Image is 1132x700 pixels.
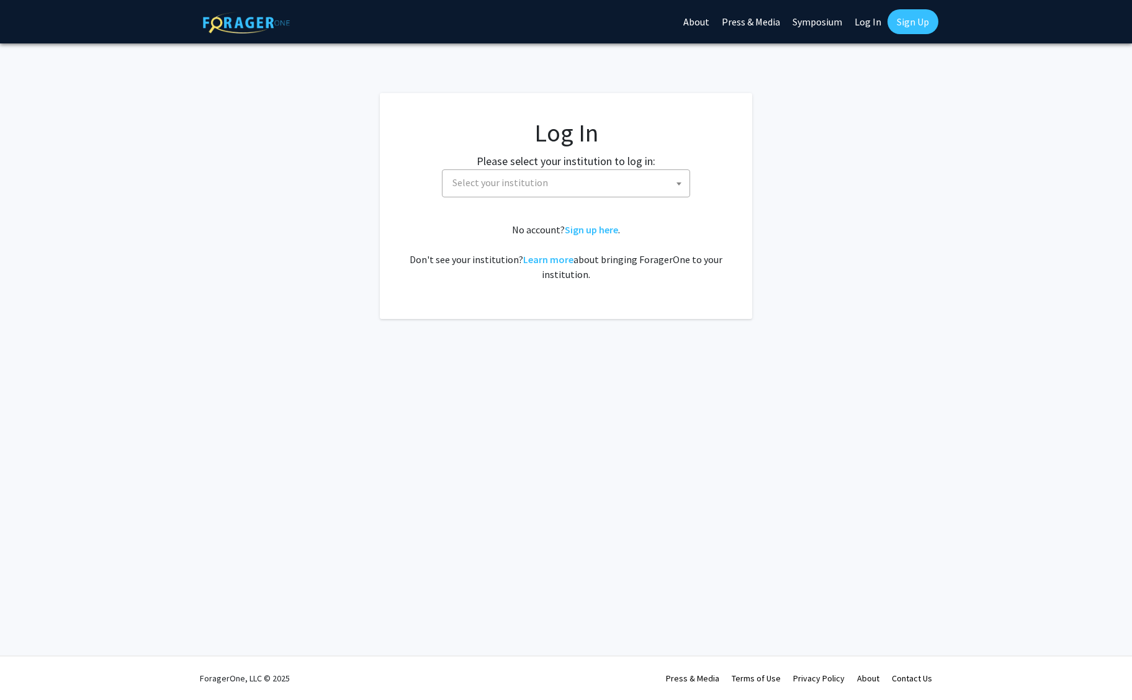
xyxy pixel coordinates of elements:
[892,673,932,684] a: Contact Us
[452,176,548,189] span: Select your institution
[203,12,290,34] img: ForagerOne Logo
[200,657,290,700] div: ForagerOne, LLC © 2025
[405,118,727,148] h1: Log In
[523,253,573,266] a: Learn more about bringing ForagerOne to your institution
[666,673,719,684] a: Press & Media
[565,223,618,236] a: Sign up here
[405,222,727,282] div: No account? . Don't see your institution? about bringing ForagerOne to your institution.
[793,673,845,684] a: Privacy Policy
[442,169,690,197] span: Select your institution
[447,170,690,195] span: Select your institution
[732,673,781,684] a: Terms of Use
[887,9,938,34] a: Sign Up
[857,673,879,684] a: About
[477,153,655,169] label: Please select your institution to log in:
